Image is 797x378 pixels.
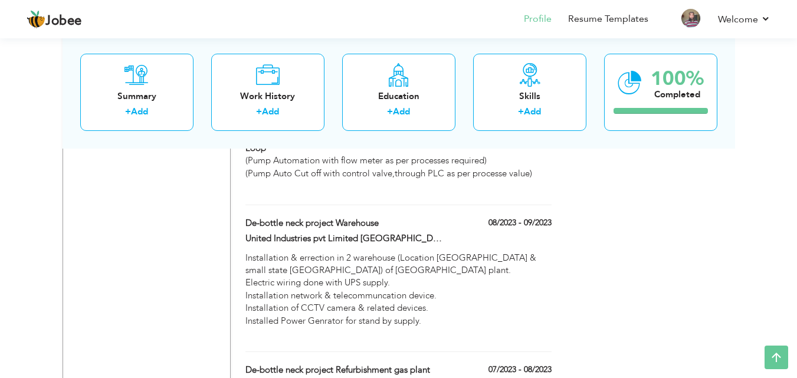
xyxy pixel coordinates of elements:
[352,90,446,102] div: Education
[651,68,704,88] div: 100%
[524,12,552,26] a: Profile
[387,106,393,118] label: +
[681,9,700,28] img: Profile Img
[488,217,552,229] label: 08/2023 - 09/2023
[256,106,262,118] label: +
[245,104,551,193] div: •Performed as Supervisor on Hard Oil/Soft Oil Project Ghee Refinery
[245,155,551,192] div: (Pump Automation with flow meter as per processes required) (Pump Auto Cut off with control valve...
[518,106,524,118] label: +
[524,106,541,117] a: Add
[262,106,279,117] a: Add
[90,90,184,102] div: Summary
[393,106,410,117] a: Add
[45,15,82,28] span: Jobee
[27,10,82,29] a: Jobee
[651,88,704,100] div: Completed
[488,364,552,376] label: 07/2023 - 08/2023
[221,90,315,102] div: Work History
[568,12,648,26] a: Resume Templates
[27,10,45,29] img: jobee.io
[131,106,148,117] a: Add
[245,232,444,245] label: United Industries pvt Limited [GEOGRAPHIC_DATA]
[245,364,444,376] label: De-bottle neck project Refurbishment gas plant
[483,90,577,102] div: Skills
[125,106,131,118] label: +
[245,142,266,154] strong: Loop
[718,12,770,27] a: Welcome
[245,217,444,229] label: De-bottle neck project Warehouse
[245,252,551,340] div: Installation & errection in 2 warehouse (Location [GEOGRAPHIC_DATA] & small state [GEOGRAPHIC_DAT...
